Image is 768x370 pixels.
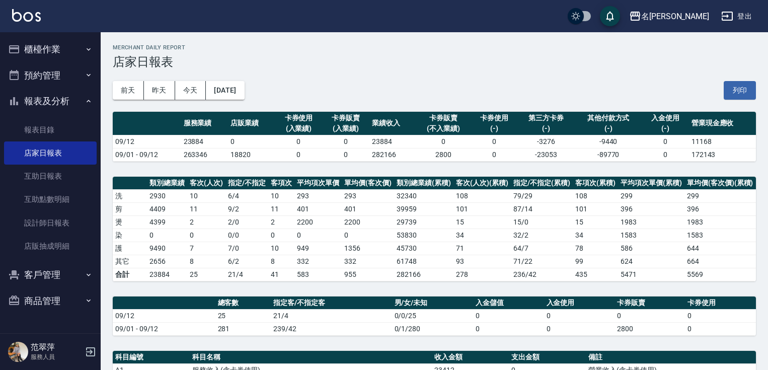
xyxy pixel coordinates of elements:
td: 0 [342,229,394,242]
th: 客項次(累積) [573,177,618,190]
div: 卡券販賣 [419,113,468,123]
td: 332 [294,255,342,268]
td: 299 [618,189,684,202]
table: a dense table [113,177,756,281]
td: 0 [416,135,471,148]
td: 09/12 [113,309,215,322]
div: (不入業績) [419,123,468,134]
td: 78 [573,242,618,255]
td: 1583 [618,229,684,242]
img: Logo [12,9,41,22]
td: 09/12 [113,135,181,148]
td: 0 [268,229,294,242]
td: 108 [453,189,511,202]
td: 87 / 14 [511,202,573,215]
td: 2 / 0 [225,215,268,229]
td: 0 [615,309,685,322]
td: 2 [268,215,294,229]
div: 卡券使用 [473,113,515,123]
td: 11 [187,202,225,215]
td: 0 [544,322,615,335]
th: 營業現金應收 [689,112,756,135]
td: 282166 [369,148,417,161]
td: 護 [113,242,147,255]
button: 預約管理 [4,62,97,89]
td: 79 / 29 [511,189,573,202]
td: 34 [573,229,618,242]
img: Person [8,342,28,362]
td: -9440 [575,135,642,148]
td: 其它 [113,255,147,268]
td: 435 [573,268,618,281]
td: 263346 [181,148,228,161]
td: 32340 [394,189,453,202]
td: 108 [573,189,618,202]
td: 0 [642,135,689,148]
td: 0 [322,148,369,161]
th: 業績收入 [369,112,417,135]
td: 1983 [618,215,684,229]
th: 店販業績 [228,112,275,135]
td: 0 [685,309,756,322]
td: 15 [453,215,511,229]
td: 955 [342,268,394,281]
td: 99 [573,255,618,268]
td: 401 [294,202,342,215]
td: 2200 [294,215,342,229]
td: 239/42 [271,322,392,335]
td: 9 / 2 [225,202,268,215]
table: a dense table [113,297,756,336]
th: 科目編號 [113,351,190,364]
td: 15 [573,215,618,229]
p: 服務人員 [31,352,82,361]
div: (入業績) [278,123,320,134]
div: 入金使用 [644,113,686,123]
td: 剪 [113,202,147,215]
th: 客項次 [268,177,294,190]
td: -23053 [518,148,575,161]
td: 5471 [618,268,684,281]
th: 卡券使用 [685,297,756,310]
td: 10 [268,242,294,255]
td: 6 / 2 [225,255,268,268]
td: 332 [342,255,394,268]
th: 指定/不指定(累積) [511,177,573,190]
th: 入金儲值 [473,297,544,310]
td: 93 [453,255,511,268]
td: 8 [187,255,225,268]
td: 染 [113,229,147,242]
td: 燙 [113,215,147,229]
td: 15 / 0 [511,215,573,229]
td: 0 [473,309,544,322]
div: 卡券販賣 [325,113,367,123]
td: 09/01 - 09/12 [113,322,215,335]
td: 664 [684,255,756,268]
div: (-) [577,123,639,134]
th: 單均價(客次價)(累積) [684,177,756,190]
div: (-) [473,123,515,134]
div: 第三方卡券 [520,113,572,123]
td: 4409 [147,202,187,215]
td: 949 [294,242,342,255]
td: 2800 [416,148,471,161]
td: -89770 [575,148,642,161]
th: 指定客/不指定客 [271,297,392,310]
td: 7 / 0 [225,242,268,255]
td: 1983 [684,215,756,229]
td: 10 [268,189,294,202]
button: [DATE] [206,81,244,100]
td: 39959 [394,202,453,215]
div: 其他付款方式 [577,113,639,123]
div: (入業績) [325,123,367,134]
th: 收入金額 [432,351,509,364]
td: 236/42 [511,268,573,281]
td: 624 [618,255,684,268]
th: 服務業績 [181,112,228,135]
td: 282166 [394,268,453,281]
td: 0 [544,309,615,322]
td: 2656 [147,255,187,268]
td: 0 [473,322,544,335]
td: 401 [342,202,394,215]
th: 平均項次單價 [294,177,342,190]
th: 入金使用 [544,297,615,310]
